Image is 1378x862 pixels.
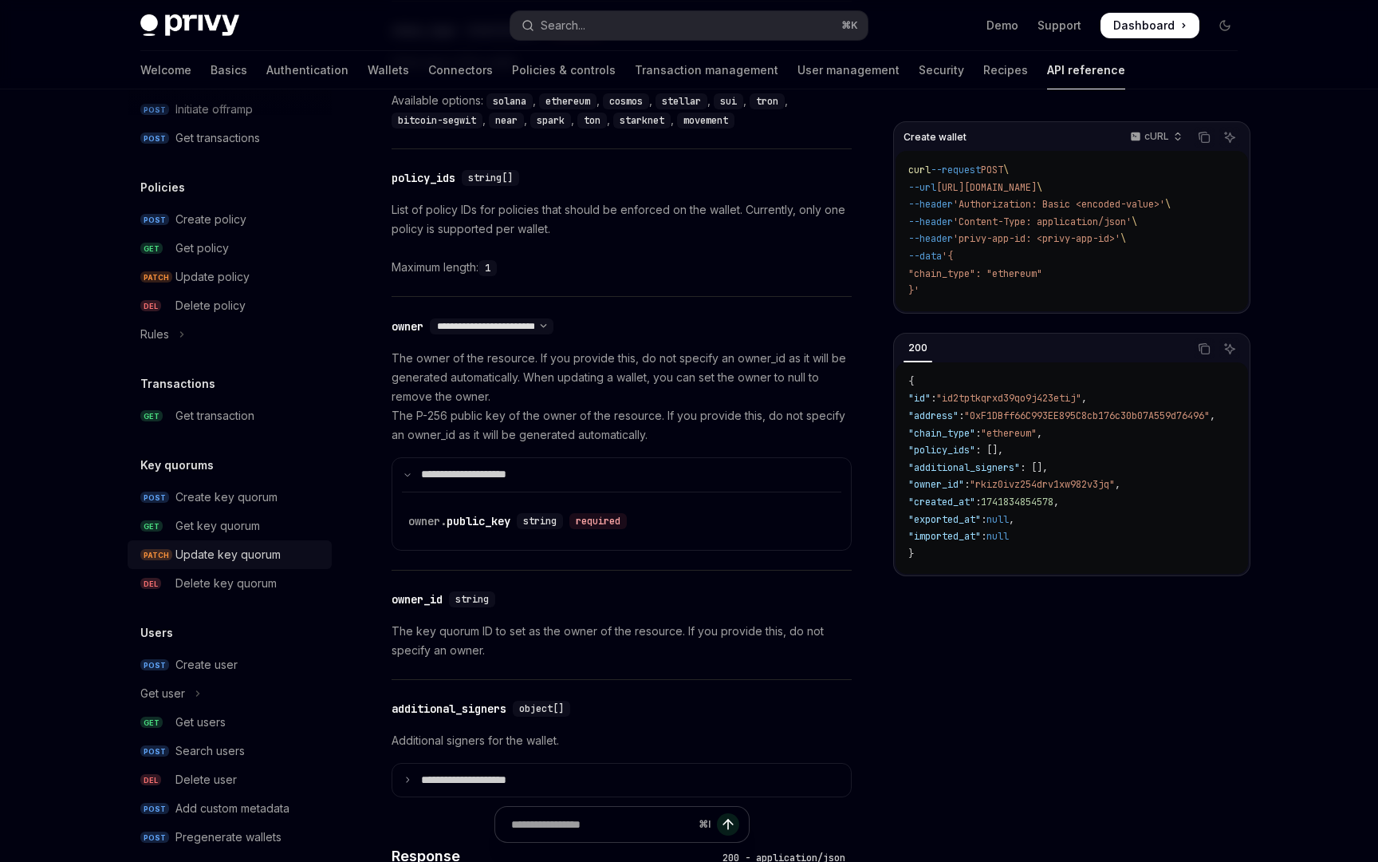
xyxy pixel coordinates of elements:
div: policy_ids [392,170,455,186]
span: ⌘ K [841,19,858,32]
div: Create user [175,655,238,674]
span: \ [1037,181,1042,194]
span: POST [140,132,169,144]
a: Demo [986,18,1018,34]
span: "exported_at" [908,513,981,526]
a: Dashboard [1100,13,1199,38]
div: , [577,110,613,129]
div: Update policy [175,267,250,287]
span: : [931,392,936,405]
div: Rules [140,325,169,344]
span: : [], [1020,461,1048,474]
span: POST [140,745,169,757]
p: The owner of the resource. If you provide this, do not specify an owner_id as it will be generate... [392,349,852,445]
a: POSTPregenerate wallets [128,823,332,852]
a: POSTCreate policy [128,205,332,234]
div: Update key quorum [175,545,281,564]
code: solana [486,93,533,109]
a: POSTSearch users [128,737,332,765]
span: { [908,375,914,388]
a: POSTCreate key quorum [128,483,332,512]
span: "0xF1DBff66C993EE895C8cb176c30b07A559d76496" [964,409,1210,422]
div: Available options: [392,91,852,129]
button: Toggle Get user section [128,679,332,708]
code: cosmos [603,93,649,109]
a: GETGet users [128,708,332,737]
code: 1 [478,260,497,276]
button: Send message [717,813,739,836]
span: GET [140,410,163,422]
span: 1741834854578 [981,496,1053,508]
span: DEL [140,578,161,590]
div: owner [392,318,423,334]
a: POSTAdd custom metadata [128,794,332,823]
span: --request [931,164,981,176]
div: Add custom metadata [175,799,289,818]
div: , [656,91,714,110]
div: Pregenerate wallets [175,828,282,847]
div: Get policy [175,239,229,258]
span: POST [140,803,169,815]
span: , [1009,513,1014,526]
span: PATCH [140,271,172,283]
img: dark logo [140,14,239,37]
div: Get transactions [175,129,260,148]
span: PATCH [140,549,172,561]
span: "ethereum" [981,427,1037,440]
div: Create policy [175,210,246,229]
code: ton [577,113,607,129]
div: , [530,110,577,129]
span: }' [908,284,919,297]
a: Basics [211,51,247,89]
div: required [569,513,627,529]
span: "additional_signers" [908,461,1020,474]
div: , [714,91,750,110]
span: "id" [908,392,931,405]
a: Support [1037,18,1081,34]
button: Copy the contents from the code block [1194,127,1215,148]
span: Create wallet [904,131,967,144]
div: Delete key quorum [175,574,277,593]
div: Search... [541,16,585,35]
span: GET [140,520,163,532]
div: Create key quorum [175,488,278,507]
span: , [1053,496,1059,508]
span: "chain_type": "ethereum" [908,267,1042,280]
span: 'Content-Type: application/json' [953,215,1132,228]
a: POSTGet transactions [128,124,332,152]
a: Security [919,51,964,89]
div: Get key quorum [175,516,260,536]
span: POST [981,164,1003,176]
a: Connectors [428,51,493,89]
div: Delete policy [175,296,246,315]
code: spark [530,113,571,129]
div: Delete user [175,770,237,789]
div: , [392,110,489,129]
span: string [455,593,489,606]
a: API reference [1047,51,1125,89]
span: --url [908,181,936,194]
a: Recipes [983,51,1028,89]
span: "address" [908,409,959,422]
span: \ [1132,215,1137,228]
span: POST [140,832,169,844]
a: Wallets [368,51,409,89]
span: , [1210,409,1215,422]
h5: Transactions [140,374,215,393]
div: , [489,110,530,129]
div: , [486,91,539,110]
span: : [981,513,986,526]
select: Select schema type [430,320,553,333]
a: Policies & controls [512,51,616,89]
button: Toggle dark mode [1212,13,1238,38]
p: The key quorum ID to set as the owner of the resource. If you provide this, do not specify an owner. [392,622,852,660]
div: 200 [904,338,932,358]
span: "created_at" [908,496,975,508]
span: owner. [408,514,447,528]
a: Transaction management [635,51,778,89]
input: Ask a question... [511,807,692,842]
p: Additional signers for the wallet. [392,731,852,750]
span: : [964,478,970,491]
button: Copy the contents from the code block [1194,338,1215,359]
span: , [1081,392,1087,405]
